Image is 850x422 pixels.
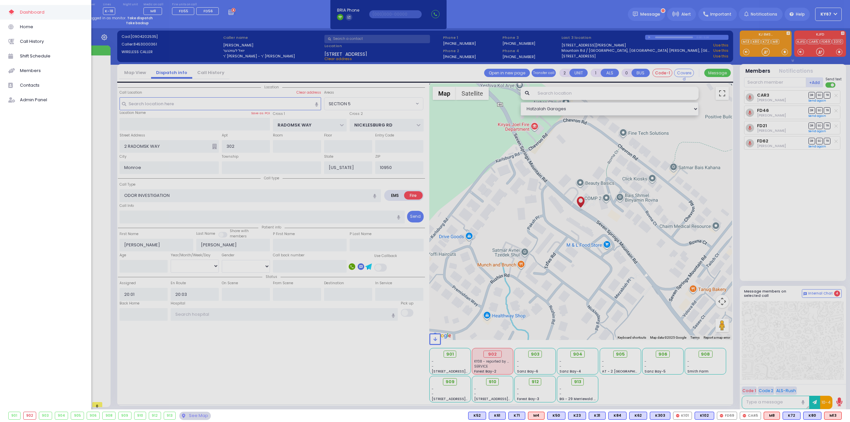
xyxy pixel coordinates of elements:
[650,412,670,420] div: K303
[650,412,670,420] div: BLS
[134,412,146,419] div: 910
[119,412,131,419] div: 909
[568,412,586,420] div: K23
[20,96,83,104] span: Admin Panel
[9,412,20,419] div: 901
[589,412,606,420] div: K31
[824,412,842,420] div: M13
[743,414,746,417] img: red-radio-icon.svg
[20,81,83,90] span: Contacts
[20,52,83,60] span: Shift Schedule
[695,412,714,420] div: K102
[676,414,679,417] img: red-radio-icon.svg
[20,66,83,75] span: Members
[568,412,586,420] div: BLS
[608,412,627,420] div: K84
[24,412,36,419] div: 902
[764,412,780,420] div: M8
[20,8,83,17] span: Dashboard
[468,412,486,420] div: K52
[468,412,486,420] div: BLS
[149,412,161,419] div: 912
[164,412,176,419] div: 913
[629,412,647,420] div: BLS
[179,412,211,420] div: See map
[824,412,842,420] div: ALS
[489,412,506,420] div: BLS
[547,412,565,420] div: K50
[103,412,115,419] div: 908
[528,412,545,420] div: M4
[547,412,565,420] div: BLS
[39,412,52,419] div: 903
[803,412,821,420] div: K80
[740,412,761,420] div: CAR5
[783,412,801,420] div: BLS
[629,412,647,420] div: K62
[695,412,714,420] div: BLS
[71,412,84,419] div: 905
[528,412,545,420] div: ALS
[720,414,723,417] img: red-radio-icon.svg
[589,412,606,420] div: BLS
[489,412,506,420] div: K61
[87,412,100,419] div: 906
[508,412,525,420] div: BLS
[608,412,627,420] div: BLS
[764,412,780,420] div: ALS KJ
[508,412,525,420] div: K71
[717,412,737,420] div: FD69
[20,37,83,46] span: Call History
[783,412,801,420] div: K72
[20,23,83,31] span: Home
[55,412,68,419] div: 904
[803,412,821,420] div: BLS
[673,412,692,420] div: K101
